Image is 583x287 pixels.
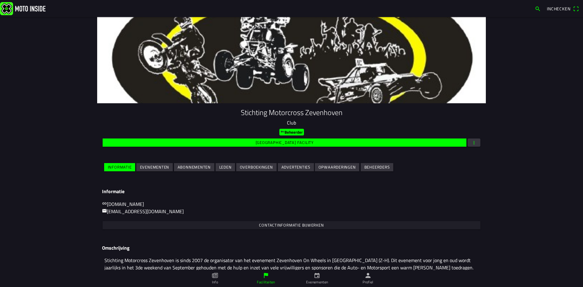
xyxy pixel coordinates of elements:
[102,254,481,275] textarea: Stichting Motorcross Zevenhoven is sinds 2007 de organisator van het evenement Zevenhoven On Whee...
[102,208,107,213] ion-icon: mail
[236,163,277,171] ion-button: Overboekingen
[102,200,144,208] a: link[DOMAIN_NAME]
[365,272,371,279] ion-icon: person
[212,279,218,285] ion-label: Info
[102,245,481,251] h3: Omschrijving
[102,201,107,206] ion-icon: link
[281,130,285,134] ion-icon: key
[361,163,393,171] ion-button: Beheerders
[263,272,269,279] ion-icon: flag
[212,272,218,279] ion-icon: paper
[104,163,135,171] ion-button: Informatie
[532,3,544,14] a: search
[547,5,571,12] span: Inchecken
[257,279,275,285] ion-label: Faciliteiten
[306,279,328,285] ion-label: Evenementen
[216,163,235,171] ion-button: Leden
[103,221,480,229] ion-button: Contactinformatie bijwerken
[315,163,359,171] ion-button: Opwaarderingen
[314,272,320,279] ion-icon: calendar
[278,163,314,171] ion-button: Advertenties
[279,129,304,135] ion-badge: Beheerder
[102,119,481,126] p: Club
[103,138,466,147] ion-button: [GEOGRAPHIC_DATA] facility
[102,208,184,215] a: mail[EMAIL_ADDRESS][DOMAIN_NAME]
[544,3,582,14] a: Incheckenqr scanner
[363,279,373,285] ion-label: Profiel
[102,108,481,117] h1: Stichting Motorcross Zevenhoven
[102,189,481,194] h3: Informatie
[174,163,214,171] ion-button: Abonnementen
[136,163,173,171] ion-button: Evenementen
